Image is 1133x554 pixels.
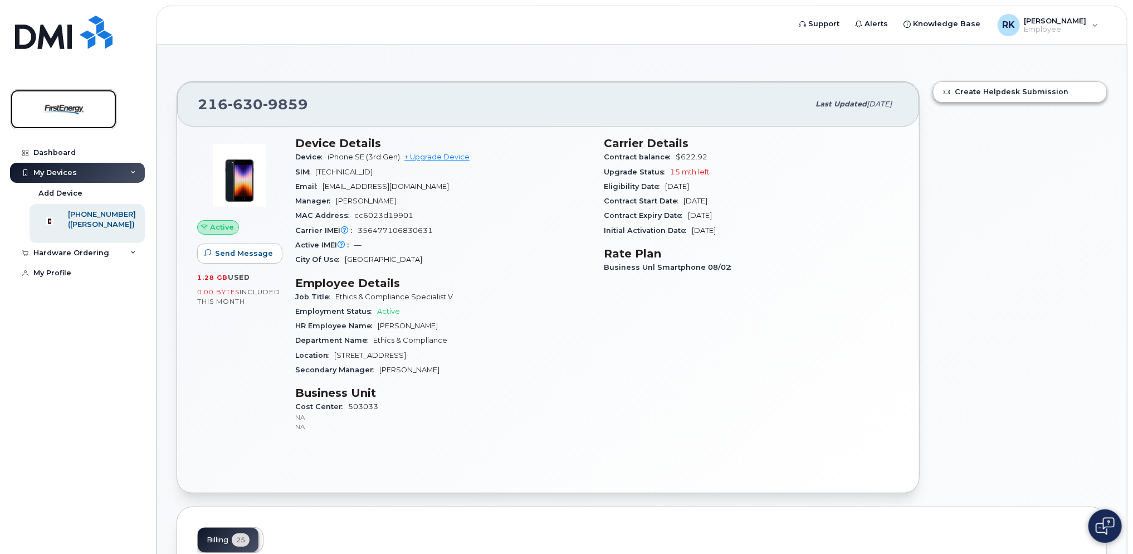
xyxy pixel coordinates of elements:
[295,412,590,422] p: NA
[692,226,716,235] span: [DATE]
[198,96,308,113] span: 216
[295,402,590,431] span: 503033
[670,168,710,176] span: 15 mth left
[295,366,379,374] span: Secondary Manager
[867,100,892,108] span: [DATE]
[295,153,328,161] span: Device
[676,153,707,161] span: $622.92
[377,307,400,315] span: Active
[315,168,373,176] span: [TECHNICAL_ID]
[295,386,590,400] h3: Business Unit
[379,366,439,374] span: [PERSON_NAME]
[604,247,899,260] h3: Rate Plan
[197,274,228,281] span: 1.28 GB
[295,168,315,176] span: SIM
[228,273,250,281] span: used
[604,182,665,191] span: Eligibility Date
[358,226,433,235] span: 356477106830631
[373,336,447,344] span: Ethics & Compliance
[604,197,683,205] span: Contract Start Date
[604,137,899,150] h3: Carrier Details
[604,226,692,235] span: Initial Activation Date
[295,293,335,301] span: Job Title
[197,244,282,264] button: Send Message
[295,351,334,359] span: Location
[295,137,590,150] h3: Device Details
[295,307,377,315] span: Employment Status
[263,96,308,113] span: 9859
[295,422,590,431] p: NA
[334,351,406,359] span: [STREET_ADDRESS]
[815,100,867,108] span: Last updated
[665,182,689,191] span: [DATE]
[197,288,240,296] span: 0.00 Bytes
[295,226,358,235] span: Carrier IMEI
[378,322,438,330] span: [PERSON_NAME]
[604,211,688,220] span: Contract Expiry Date
[206,142,273,209] img: image20231002-3703462-1angbar.jpeg
[1096,517,1115,535] img: Open chat
[295,322,378,330] span: HR Employee Name
[295,211,354,220] span: MAC Address
[295,255,345,264] span: City Of Use
[328,153,400,161] span: iPhone SE (3rd Gen)
[354,241,362,249] span: —
[228,96,263,113] span: 630
[354,211,413,220] span: cc6023d19901
[404,153,470,161] a: + Upgrade Device
[323,182,449,191] span: [EMAIL_ADDRESS][DOMAIN_NAME]
[336,197,396,205] span: [PERSON_NAME]
[683,197,707,205] span: [DATE]
[335,293,453,301] span: Ethics & Compliance Specialist V
[604,153,676,161] span: Contract balance
[215,248,273,259] span: Send Message
[934,82,1106,102] a: Create Helpdesk Submission
[604,263,737,271] span: Business Unl Smartphone 08/02
[295,182,323,191] span: Email
[604,168,670,176] span: Upgrade Status
[210,222,234,232] span: Active
[295,197,336,205] span: Manager
[345,255,422,264] span: [GEOGRAPHIC_DATA]
[295,241,354,249] span: Active IMEI
[295,276,590,290] h3: Employee Details
[688,211,712,220] span: [DATE]
[295,336,373,344] span: Department Name
[295,402,348,411] span: Cost Center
